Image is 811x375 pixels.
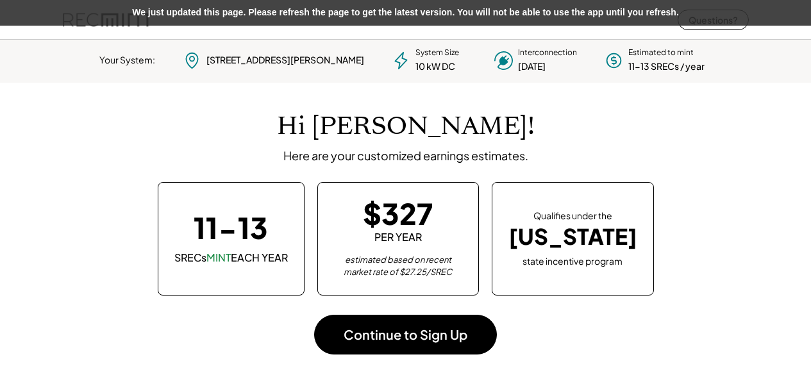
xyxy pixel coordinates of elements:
div: 10 kW DC [415,60,455,73]
div: [DATE] [518,60,546,73]
div: 11-13 [194,213,268,242]
div: [US_STATE] [508,224,637,250]
button: Continue to Sign Up [314,315,497,354]
div: Qualifies under the [533,210,612,222]
div: Estimated to mint [628,47,694,58]
div: state incentive program [523,253,623,268]
font: MINT [206,251,231,264]
div: [STREET_ADDRESS][PERSON_NAME] [206,54,364,67]
div: estimated based on recent market rate of $27.25/SREC [334,254,462,279]
div: Interconnection [518,47,577,58]
div: Here are your customized earnings estimates. [283,148,528,163]
h1: Hi [PERSON_NAME]! [277,112,535,142]
div: SRECs EACH YEAR [174,251,288,265]
div: 11-13 SRECs / year [628,60,705,73]
div: Your System: [99,54,155,67]
div: System Size [415,47,459,58]
div: $327 [363,199,433,228]
div: PER YEAR [374,230,422,244]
